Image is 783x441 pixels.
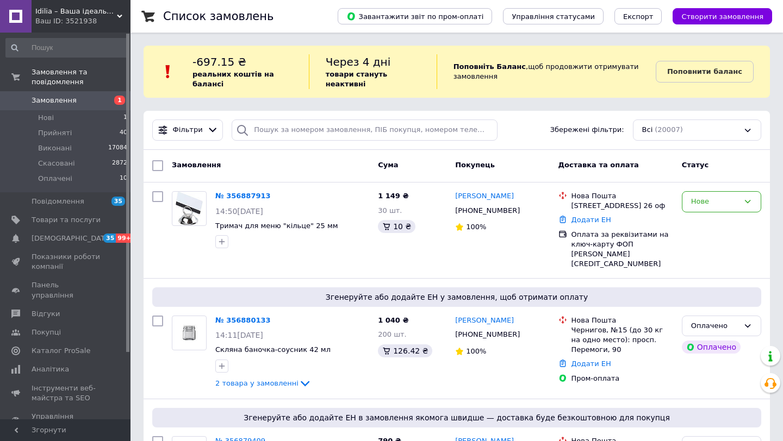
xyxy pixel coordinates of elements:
span: 100% [466,223,486,231]
a: № 356887913 [215,192,271,200]
span: Cума [378,161,398,169]
button: Управління статусами [503,8,604,24]
div: Чернигов, №15 (до 30 кг на одно место): просп. Перемоги, 90 [571,325,673,355]
span: Згенеруйте або додайте ЕН в замовлення якомога швидше — доставка буде безкоштовною для покупця [157,412,757,423]
a: Додати ЕН [571,360,611,368]
span: 35 [103,234,116,243]
span: Експорт [623,12,654,21]
span: 99+ [116,234,134,243]
span: Доставка та оплата [558,161,639,169]
span: Управління сайтом [32,412,101,431]
span: Створити замовлення [681,12,763,21]
button: Створити замовлення [673,8,772,24]
div: Нове [691,196,739,207]
div: Пром-оплата [571,374,673,383]
span: Виконані [38,143,72,153]
a: Скляна баночка-соусник 42 мл [215,345,331,354]
div: , щоб продовжити отримувати замовлення [437,54,656,89]
span: Через 4 дні [326,55,391,68]
span: Замовлення [172,161,221,169]
span: Управління статусами [512,12,595,21]
span: 35 [111,197,125,206]
div: Нова Пошта [571,316,673,325]
span: Завантажити звіт по пром-оплаті [346,11,483,21]
a: Поповнити баланс [656,61,754,83]
div: Оплата за реквізитами на ключ-карту ФОП [PERSON_NAME] [CREDIT_CARD_NUMBER] [571,230,673,269]
span: Статус [682,161,709,169]
span: [DEMOGRAPHIC_DATA] [32,234,112,243]
a: [PERSON_NAME] [455,316,514,326]
span: Показники роботи компанії [32,252,101,272]
span: Каталог ProSale [32,346,90,356]
span: Idilia – Ваша ідеальна оселя [35,7,117,16]
div: [PHONE_NUMBER] [453,327,522,342]
b: реальних коштів на балансі [192,70,274,88]
span: Нові [38,113,54,123]
span: 17084 [108,143,127,153]
button: Експорт [614,8,662,24]
a: Створити замовлення [662,12,772,20]
b: товари стануть неактивні [326,70,388,88]
span: 100% [466,347,486,355]
a: 2 товара у замовленні [215,379,312,387]
a: Тримач для меню "кільце" 25 мм [215,222,338,230]
span: Інструменти веб-майстра та SEO [32,383,101,403]
span: 1 040 ₴ [378,316,408,324]
span: (20007) [655,125,683,134]
button: Завантажити звіт по пром-оплаті [338,8,492,24]
div: 126.42 ₴ [378,344,432,357]
img: :exclamation: [160,64,176,80]
a: [PERSON_NAME] [455,191,514,201]
div: [PHONE_NUMBER] [453,204,522,218]
b: Поповнити баланс [667,67,742,75]
span: 14:11[DATE] [215,331,263,339]
div: Нова Пошта [571,191,673,201]
input: Пошук за номером замовлення, ПІБ покупця, номером телефону, Email, номером накладної [232,119,498,141]
span: Замовлення [32,96,77,105]
span: 1 149 ₴ [378,192,408,200]
div: Ваш ID: 3521938 [35,16,130,26]
span: Товари та послуги [32,215,101,225]
div: Оплачено [691,320,739,332]
h1: Список замовлень [163,10,274,23]
span: Фільтри [173,125,203,135]
span: 40 [120,128,127,138]
input: Пошук [5,38,128,58]
div: [STREET_ADDRESS] 26 оф [571,201,673,211]
span: Покупець [455,161,495,169]
a: Додати ЕН [571,216,611,224]
span: Панель управління [32,280,101,300]
img: Фото товару [178,316,201,350]
a: Фото товару [172,191,207,226]
span: 2 товара у замовленні [215,379,299,387]
a: Фото товару [172,316,207,350]
span: Збережені фільтри: [550,125,624,135]
span: Прийняті [38,128,72,138]
div: Оплачено [682,341,741,354]
span: Повідомлення [32,197,84,206]
img: Фото товару [176,192,202,225]
span: 200 шт. [378,330,407,338]
span: 14:50[DATE] [215,207,263,216]
span: 1 [114,96,125,105]
span: 10 [120,174,127,184]
span: Замовлення та повідомлення [32,67,130,87]
span: Аналітика [32,364,69,374]
span: Відгуки [32,309,60,319]
span: -697.15 ₴ [192,55,246,68]
span: Покупці [32,327,61,337]
b: Поповніть Баланс [453,62,526,71]
span: Скасовані [38,159,75,168]
div: 10 ₴ [378,220,415,233]
span: 2872 [112,159,127,168]
span: Згенеруйте або додайте ЕН у замовлення, щоб отримати оплату [157,292,757,303]
span: Оплачені [38,174,72,184]
span: Всі [642,125,653,135]
span: 30 шт. [378,206,402,215]
a: № 356880133 [215,316,271,324]
span: 1 [123,113,127,123]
